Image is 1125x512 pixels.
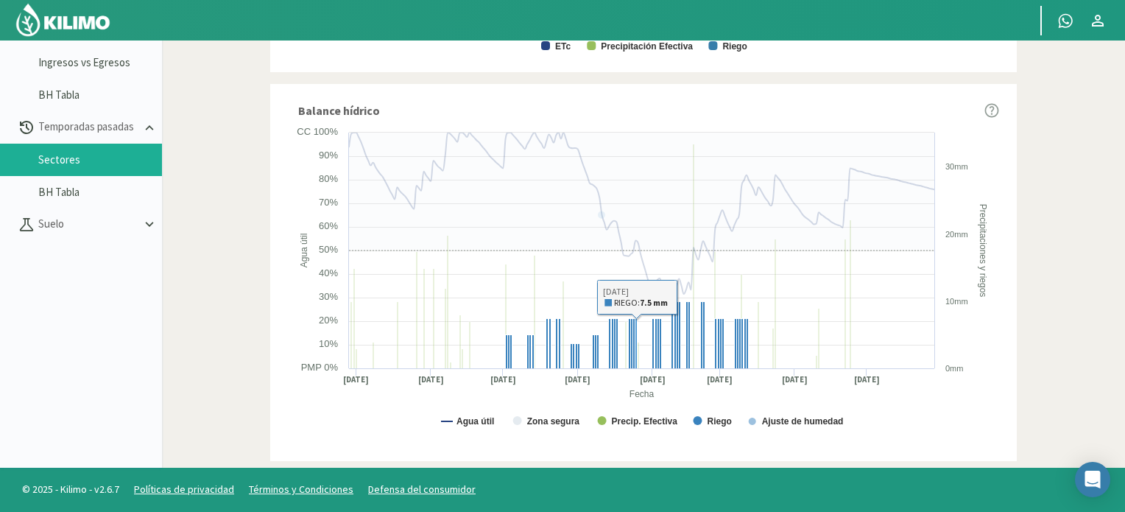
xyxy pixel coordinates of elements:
text: [DATE] [418,374,444,385]
a: Sectores [38,153,162,166]
text: 30% [319,291,338,302]
text: [DATE] [640,374,666,385]
text: [DATE] [854,374,880,385]
text: 40% [319,267,338,278]
text: [DATE] [782,374,808,385]
text: Riego [722,41,747,52]
text: 80% [319,173,338,184]
a: Términos y Condiciones [249,483,353,496]
text: [DATE] [707,374,733,385]
text: Riego [707,416,731,427]
text: 70% [319,197,338,208]
text: Precip. Efectiva [612,416,678,427]
span: Balance hídrico [298,102,380,119]
text: Fecha [629,389,655,399]
text: [DATE] [565,374,590,385]
p: Temporadas pasadas [35,119,141,136]
span: © 2025 - Kilimo - v2.6.7 [15,482,127,497]
a: Políticas de privacidad [134,483,234,496]
text: 30mm [945,162,968,171]
text: 10mm [945,297,968,306]
a: BH Tabla [38,88,162,102]
text: Agua útil [456,416,494,427]
img: Kilimo [15,2,111,38]
text: Precipitación Efectiva [601,41,693,52]
text: 50% [319,244,338,255]
text: 0mm [945,364,963,373]
text: ETc [555,41,571,52]
div: Open Intercom Messenger [1075,462,1110,497]
text: [DATE] [343,374,369,385]
text: Ajuste de humedad [762,416,844,427]
text: 20% [319,315,338,326]
text: CC 100% [297,126,338,137]
a: Ingresos vs Egresos [38,56,162,69]
text: PMP 0% [301,362,339,373]
text: 90% [319,150,338,161]
a: BH Tabla [38,186,162,199]
text: Precipitaciones y riegos [978,203,988,297]
text: 10% [319,338,338,349]
p: Suelo [35,216,141,233]
text: 20mm [945,230,968,239]
a: Defensa del consumidor [368,483,476,496]
text: Zona segura [527,416,580,427]
text: 60% [319,220,338,231]
text: Agua útil [299,233,309,267]
text: [DATE] [490,374,516,385]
